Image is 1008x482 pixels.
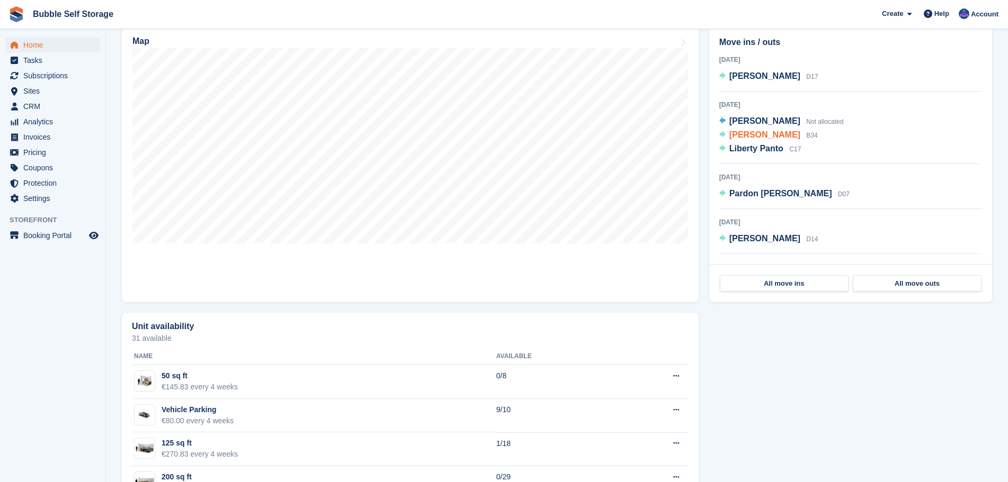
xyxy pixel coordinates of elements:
span: Settings [23,191,87,206]
a: [PERSON_NAME] D17 [719,70,818,84]
a: menu [5,38,100,52]
a: Bubble Self Storage [29,5,118,23]
div: Vehicle Parking [162,404,234,415]
td: 0/8 [496,365,614,399]
a: Preview store [87,229,100,242]
a: menu [5,176,100,190]
a: menu [5,84,100,98]
div: 50 sq ft [162,370,238,381]
span: Subscriptions [23,68,87,83]
span: Sites [23,84,87,98]
span: Not allocated [806,118,843,125]
a: menu [5,130,100,144]
p: 31 available [132,334,689,342]
span: [PERSON_NAME] [729,116,800,125]
a: Pardon [PERSON_NAME] D07 [719,187,850,201]
a: menu [5,160,100,175]
span: Home [23,38,87,52]
span: CRM [23,99,87,114]
span: Account [971,9,998,20]
div: [DATE] [719,262,982,272]
a: menu [5,68,100,83]
span: Storefront [10,215,105,225]
a: [PERSON_NAME] D14 [719,232,818,246]
a: menu [5,53,100,68]
div: €270.83 every 4 weeks [162,449,238,460]
span: C17 [789,145,801,153]
span: Tasks [23,53,87,68]
a: [PERSON_NAME] Not allocated [719,115,844,129]
span: Liberty Panto [729,144,783,153]
img: 125-sqft-unit%20(6).jpg [135,441,155,456]
div: [DATE] [719,100,982,110]
th: Available [496,348,614,365]
td: 9/10 [496,399,614,433]
span: [PERSON_NAME] [729,130,800,139]
h2: Move ins / outs [719,36,982,49]
div: [DATE] [719,172,982,182]
span: Pardon [PERSON_NAME] [729,189,832,198]
span: Protection [23,176,87,190]
span: D07 [838,190,850,198]
span: Help [934,8,949,19]
span: [PERSON_NAME] [729,234,800,243]
a: menu [5,99,100,114]
a: All move outs [853,275,982,292]
span: Pricing [23,145,87,160]
div: 125 sq ft [162,438,238,449]
a: Map [122,27,699,302]
img: stora-icon-8386f47178a22dfd0bd8f6a31ec36ba5ce8667c1dd55bd0f319d3a0aa187defe.svg [8,6,24,22]
div: [DATE] [719,55,982,65]
span: D14 [806,235,818,243]
h2: Unit availability [132,322,194,331]
a: menu [5,191,100,206]
span: Create [882,8,903,19]
span: Analytics [23,114,87,129]
span: Booking Portal [23,228,87,243]
a: menu [5,145,100,160]
span: Coupons [23,160,87,175]
span: Invoices [23,130,87,144]
span: [PERSON_NAME] [729,71,800,80]
span: B34 [806,132,817,139]
h2: Map [132,37,149,46]
a: [PERSON_NAME] B34 [719,129,818,142]
a: All move ins [720,275,849,292]
td: 1/18 [496,432,614,466]
img: Stuart Jackson [959,8,969,19]
a: menu [5,114,100,129]
a: Liberty Panto C17 [719,142,801,156]
div: [DATE] [719,217,982,227]
a: menu [5,228,100,243]
span: D17 [806,73,818,80]
th: Name [132,348,496,365]
img: 50-sqft-unit%20(9).jpg [135,374,155,389]
div: €145.83 every 4 weeks [162,381,238,393]
img: 1%20Car%20Lot%20-%20Without%20dimensions%20(2).jpg [135,409,155,421]
div: €80.00 every 4 weeks [162,415,234,426]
